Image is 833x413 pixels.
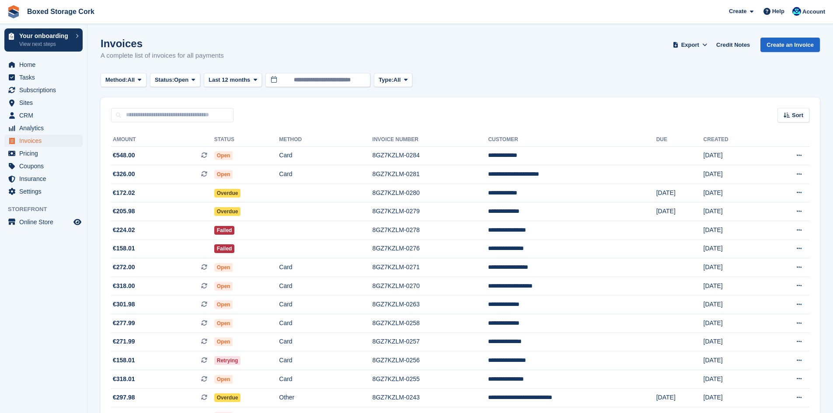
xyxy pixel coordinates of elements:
span: Open [214,319,233,328]
th: Status [214,133,279,147]
td: [DATE] [704,146,765,165]
span: Type: [379,76,394,84]
span: Open [214,263,233,272]
span: Help [772,7,784,16]
button: Status: Open [150,73,200,87]
td: 8GZ7KZLM-0281 [373,165,488,184]
span: €224.02 [113,226,135,235]
td: 8GZ7KZLM-0243 [373,389,488,407]
td: Other [279,389,372,407]
td: [DATE] [704,314,765,333]
span: Export [681,41,699,49]
a: menu [4,109,83,121]
a: Credit Notes [713,38,753,52]
span: Overdue [214,393,241,402]
p: A complete list of invoices for all payments [101,51,224,61]
a: menu [4,216,83,228]
a: Create an Invoice [760,38,820,52]
a: menu [4,84,83,96]
th: Method [279,133,372,147]
a: Boxed Storage Cork [24,4,98,19]
a: menu [4,147,83,160]
td: Card [279,258,372,277]
span: €158.01 [113,244,135,253]
td: [DATE] [704,221,765,240]
img: Vincent [792,7,801,16]
span: Status: [155,76,174,84]
td: [DATE] [704,351,765,370]
td: 8GZ7KZLM-0257 [373,333,488,351]
button: Type: All [374,73,412,87]
span: Invoices [19,135,72,147]
span: Coupons [19,160,72,172]
span: Open [214,170,233,179]
img: stora-icon-8386f47178a22dfd0bd8f6a31ec36ba5ce8667c1dd55bd0f319d3a0aa187defe.svg [7,5,20,18]
td: 8GZ7KZLM-0271 [373,258,488,277]
td: 8GZ7KZLM-0263 [373,295,488,314]
button: Last 12 months [204,73,262,87]
span: Online Store [19,216,72,228]
span: Sites [19,97,72,109]
span: €297.98 [113,393,135,402]
th: Created [704,133,765,147]
td: Card [279,165,372,184]
td: 8GZ7KZLM-0279 [373,202,488,221]
h1: Invoices [101,38,224,49]
span: Create [729,7,746,16]
td: 8GZ7KZLM-0270 [373,277,488,295]
th: Customer [488,133,656,147]
span: Account [802,7,825,16]
p: View next steps [19,40,71,48]
span: Open [214,282,233,291]
td: Card [279,351,372,370]
span: Pricing [19,147,72,160]
span: €301.98 [113,300,135,309]
span: Open [214,375,233,384]
span: Last 12 months [209,76,250,84]
th: Due [656,133,704,147]
td: [DATE] [704,389,765,407]
td: [DATE] [704,202,765,221]
span: Overdue [214,189,241,198]
a: menu [4,173,83,185]
span: Open [214,300,233,309]
td: [DATE] [656,202,704,221]
td: Card [279,314,372,333]
td: Card [279,295,372,314]
td: [DATE] [704,165,765,184]
span: €277.99 [113,319,135,328]
th: Invoice Number [373,133,488,147]
td: [DATE] [656,389,704,407]
td: Card [279,277,372,295]
a: menu [4,97,83,109]
td: [DATE] [704,258,765,277]
span: Open [214,337,233,346]
td: [DATE] [704,277,765,295]
span: Tasks [19,71,72,83]
td: 8GZ7KZLM-0255 [373,370,488,389]
button: Method: All [101,73,146,87]
span: Open [214,151,233,160]
td: 8GZ7KZLM-0276 [373,239,488,258]
a: menu [4,160,83,172]
button: Export [671,38,709,52]
span: €158.01 [113,356,135,365]
td: [DATE] [656,184,704,202]
td: 8GZ7KZLM-0284 [373,146,488,165]
a: menu [4,122,83,134]
span: Method: [105,76,128,84]
span: Insurance [19,173,72,185]
a: Your onboarding View next steps [4,28,83,52]
span: Settings [19,185,72,198]
span: Open [174,76,188,84]
td: 8GZ7KZLM-0278 [373,221,488,240]
span: Sort [792,111,803,120]
span: Retrying [214,356,241,365]
td: Card [279,333,372,351]
span: €205.98 [113,207,135,216]
span: Failed [214,226,235,235]
span: Subscriptions [19,84,72,96]
a: Preview store [72,217,83,227]
span: €326.00 [113,170,135,179]
td: Card [279,146,372,165]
